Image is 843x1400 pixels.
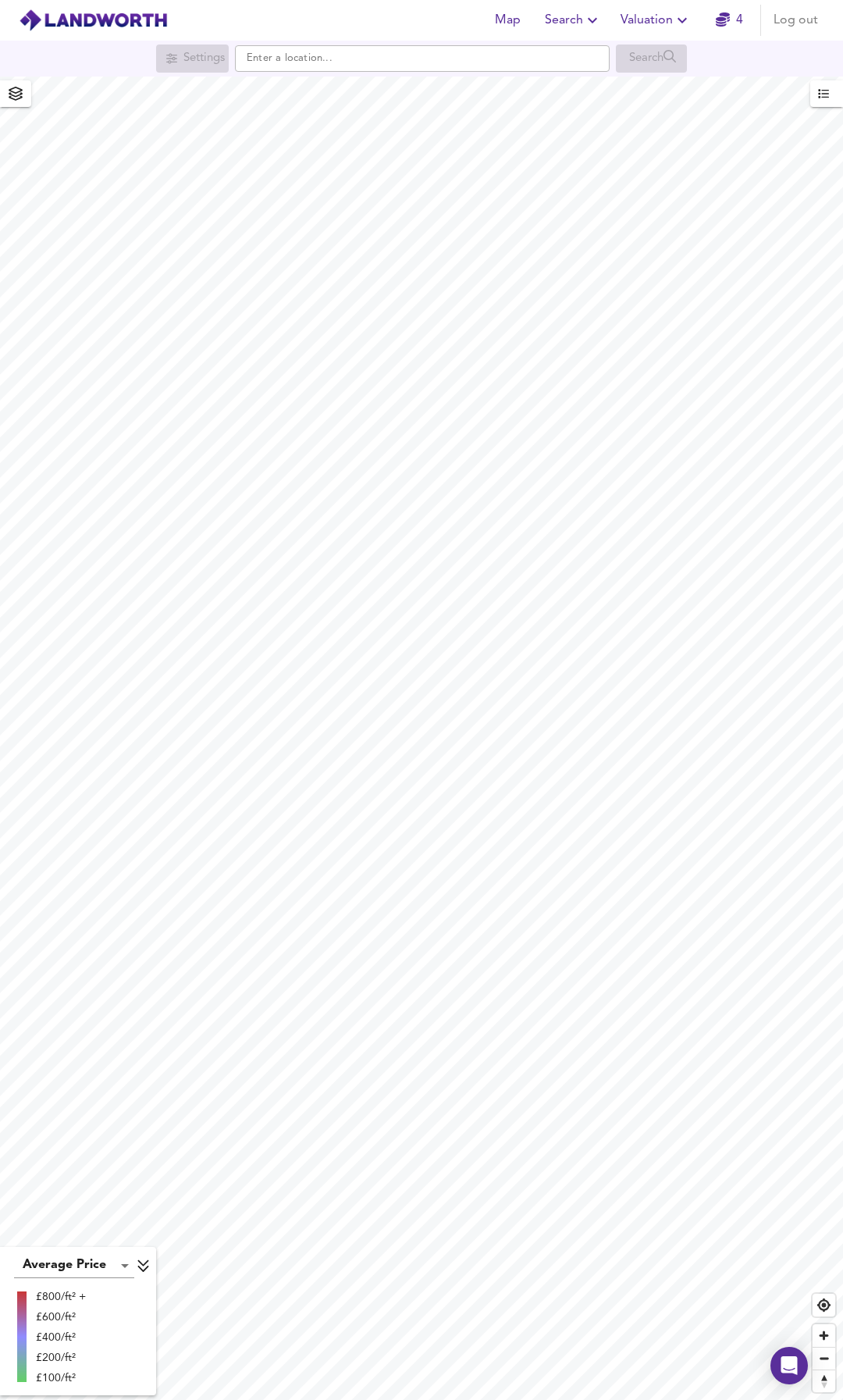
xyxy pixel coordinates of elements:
[539,5,608,36] button: Search
[36,1330,86,1345] div: £400/ft²
[813,1370,835,1392] span: Reset bearing to north
[813,1370,835,1392] button: Reset bearing to north
[716,9,743,31] a: 4
[36,1289,86,1305] div: £800/ft² +
[704,5,754,36] button: 4
[770,1347,808,1384] div: Open Intercom Messenger
[156,45,229,73] div: Search for a location first or explore the map
[36,1350,86,1366] div: £200/ft²
[774,9,818,31] span: Log out
[621,9,692,31] span: Valuation
[14,1253,134,1278] div: Average Price
[614,5,698,36] button: Valuation
[813,1294,835,1316] button: Find my location
[813,1347,835,1370] button: Zoom out
[767,5,824,36] button: Log out
[489,9,526,31] span: Map
[36,1309,86,1325] div: £600/ft²
[36,1370,86,1386] div: £100/ft²
[616,45,687,73] div: Search for a location first or explore the map
[482,5,532,36] button: Map
[813,1348,835,1370] span: Zoom out
[813,1324,835,1347] button: Zoom in
[545,9,602,31] span: Search
[19,9,168,32] img: logo
[235,45,610,72] input: Enter a location...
